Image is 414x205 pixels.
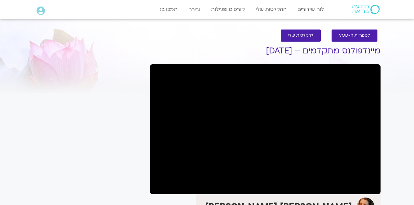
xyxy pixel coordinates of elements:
[281,30,321,42] a: להקלטות שלי
[294,3,327,15] a: לוח שידורים
[150,46,381,56] h1: מיינדפולנס מתקדמים – [DATE]
[352,5,380,14] img: תודעה בריאה
[332,30,377,42] a: לספריית ה-VOD
[339,33,370,38] span: לספריית ה-VOD
[185,3,203,15] a: עזרה
[155,3,181,15] a: תמכו בנו
[208,3,248,15] a: קורסים ופעילות
[288,33,313,38] span: להקלטות שלי
[253,3,290,15] a: ההקלטות שלי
